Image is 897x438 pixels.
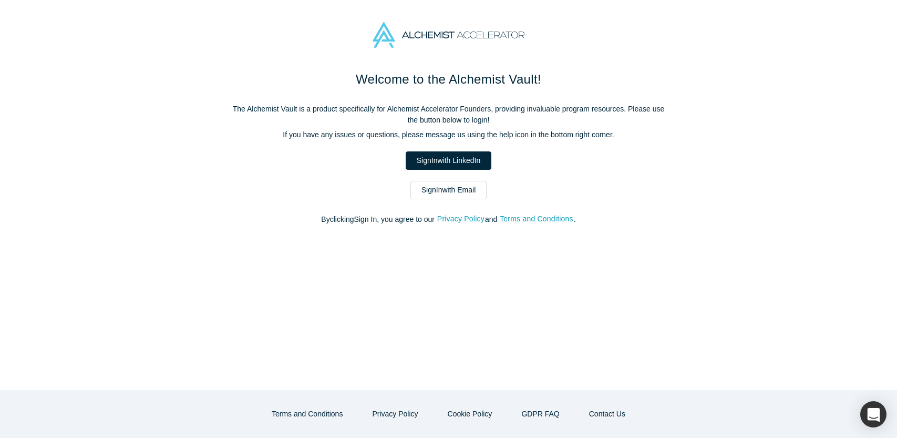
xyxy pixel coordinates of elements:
[228,214,669,225] p: By clicking Sign In , you agree to our and .
[228,70,669,89] h1: Welcome to the Alchemist Vault!
[410,181,487,199] a: SignInwith Email
[510,405,570,423] a: GDPR FAQ
[437,213,485,225] button: Privacy Policy
[578,405,636,423] button: Contact Us
[228,104,669,126] p: The Alchemist Vault is a product specifically for Alchemist Accelerator Founders, providing inval...
[261,405,354,423] button: Terms and Conditions
[361,405,429,423] button: Privacy Policy
[499,213,574,225] button: Terms and Conditions
[228,129,669,140] p: If you have any issues or questions, please message us using the help icon in the bottom right co...
[406,151,491,170] a: SignInwith LinkedIn
[373,22,524,48] img: Alchemist Accelerator Logo
[437,405,503,423] button: Cookie Policy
